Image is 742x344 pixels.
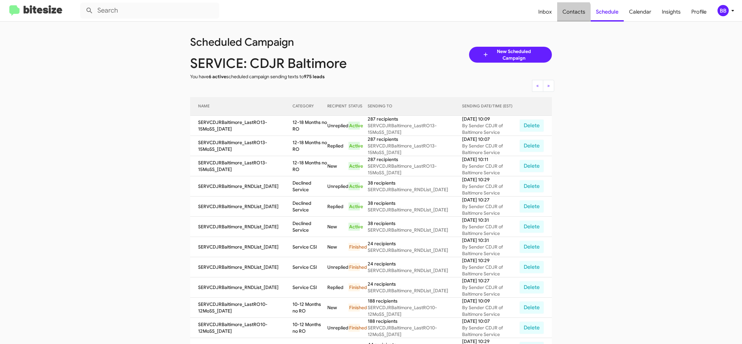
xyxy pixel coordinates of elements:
button: Delete [519,261,544,273]
a: Calendar [624,2,657,22]
th: RECIPIENT [327,97,348,116]
div: Finished [348,243,360,251]
td: Declined Service [292,217,327,237]
button: Delete [519,220,544,233]
td: SERVCDJRBaltimore_LastRO10-12MoSS_[DATE] [190,298,292,318]
button: Delete [519,140,544,152]
button: Delete [519,160,544,172]
td: New [327,156,348,176]
div: By Sender CDJR of Baltimore Service [462,324,519,338]
span: « [536,83,539,88]
a: Insights [657,2,686,22]
div: SERVICE: CDJR Baltimore [185,60,376,67]
div: 287 recipients [368,136,462,143]
div: By Sender CDJR of Baltimore Service [462,304,519,317]
div: SERVCDJRBaltimore_LastRO13-15MoSS_[DATE] [368,143,462,156]
div: By Sender CDJR of Baltimore Service [462,183,519,196]
div: SERVCDJRBaltimore_RNDList_[DATE] [368,206,462,213]
td: Replied [327,197,348,217]
div: By Sender CDJR of Baltimore Service [462,223,519,237]
div: [DATE] 10:07 [462,136,519,143]
div: By Sender CDJR of Baltimore Service [462,163,519,176]
div: SERVCDJRBaltimore_LastRO13-15MoSS_[DATE] [368,163,462,176]
div: [DATE] 10:31 [462,237,519,244]
div: SERVCDJRBaltimore_RNDList_[DATE] [368,186,462,193]
td: New [327,217,348,237]
div: By Sender CDJR of Baltimore Service [462,143,519,156]
td: SERVCDJRBaltimore_LastRO13-15MoSS_[DATE] [190,136,292,156]
td: 12-18 Months no RO [292,156,327,176]
td: SERVCDJRBaltimore_RNDList_[DATE] [190,217,292,237]
div: Active [348,223,360,231]
div: [DATE] 10:07 [462,318,519,324]
td: SERVCDJRBaltimore_RNDList_[DATE] [190,277,292,298]
th: SENDING TO [368,97,462,116]
div: You have scheduled campaign sending texts to [185,73,376,80]
td: Unreplied [327,116,348,136]
td: Service CSI [292,237,327,257]
td: Replied [327,136,348,156]
td: SERVCDJRBaltimore_RNDList_[DATE] [190,197,292,217]
button: Delete [519,321,544,334]
th: CATEGORY [292,97,327,116]
div: SERVCDJRBaltimore_LastRO10-12MoSS_[DATE] [368,324,462,338]
div: Active [348,182,360,190]
div: 287 recipients [368,156,462,163]
td: Service CSI [292,277,327,298]
span: New Scheduled Campaign [489,48,539,61]
td: SERVCDJRBaltimore_RNDList_[DATE] [190,176,292,197]
div: [DATE] 10:29 [462,176,519,183]
div: 38 recipients [368,180,462,186]
nav: Page navigation example [532,80,554,92]
div: 38 recipients [368,220,462,227]
button: Delete [519,200,544,213]
td: Unreplied [327,318,348,338]
div: Scheduled Campaign [185,39,376,45]
span: 975 leads [304,74,325,80]
a: New Scheduled Campaign [469,47,552,63]
div: [DATE] 10:11 [462,156,519,163]
td: Declined Service [292,176,327,197]
div: By Sender CDJR of Baltimore Service [462,203,519,216]
td: New [327,237,348,257]
div: SERVCDJRBaltimore_LastRO13-15MoSS_[DATE] [368,122,462,136]
div: Finished [348,324,360,332]
div: By Sender CDJR of Baltimore Service [462,264,519,277]
div: Active [348,202,360,210]
a: Schedule [591,2,624,22]
td: Declined Service [292,197,327,217]
div: By Sender CDJR of Baltimore Service [462,122,519,136]
th: STATUS [348,97,368,116]
button: Delete [519,180,544,193]
button: Previous [532,80,543,92]
td: SERVCDJRBaltimore_RNDList_[DATE] [190,237,292,257]
span: Contacts [557,2,591,22]
a: Inbox [533,2,557,22]
button: Delete [519,301,544,314]
div: [DATE] 10:09 [462,298,519,304]
div: Finished [348,304,360,312]
div: SERVCDJRBaltimore_RNDList_[DATE] [368,227,462,233]
div: SERVCDJRBaltimore_LastRO10-12MoSS_[DATE] [368,304,462,317]
div: 188 recipients [368,318,462,324]
div: 287 recipients [368,116,462,122]
td: Unreplied [327,257,348,277]
div: [DATE] 10:29 [462,257,519,264]
div: By Sender CDJR of Baltimore Service [462,284,519,297]
div: 24 recipients [368,281,462,287]
td: 10-12 Months no RO [292,318,327,338]
td: SERVCDJRBaltimore_LastRO10-12MoSS_[DATE] [190,318,292,338]
td: 10-12 Months no RO [292,298,327,318]
td: SERVCDJRBaltimore_LastRO13-15MoSS_[DATE] [190,156,292,176]
td: Replied [327,277,348,298]
button: Delete [519,119,544,132]
div: 188 recipients [368,298,462,304]
td: 12-18 Months no RO [292,136,327,156]
td: New [327,298,348,318]
span: Profile [686,2,712,22]
div: Finished [348,263,360,271]
button: BB [712,5,735,16]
